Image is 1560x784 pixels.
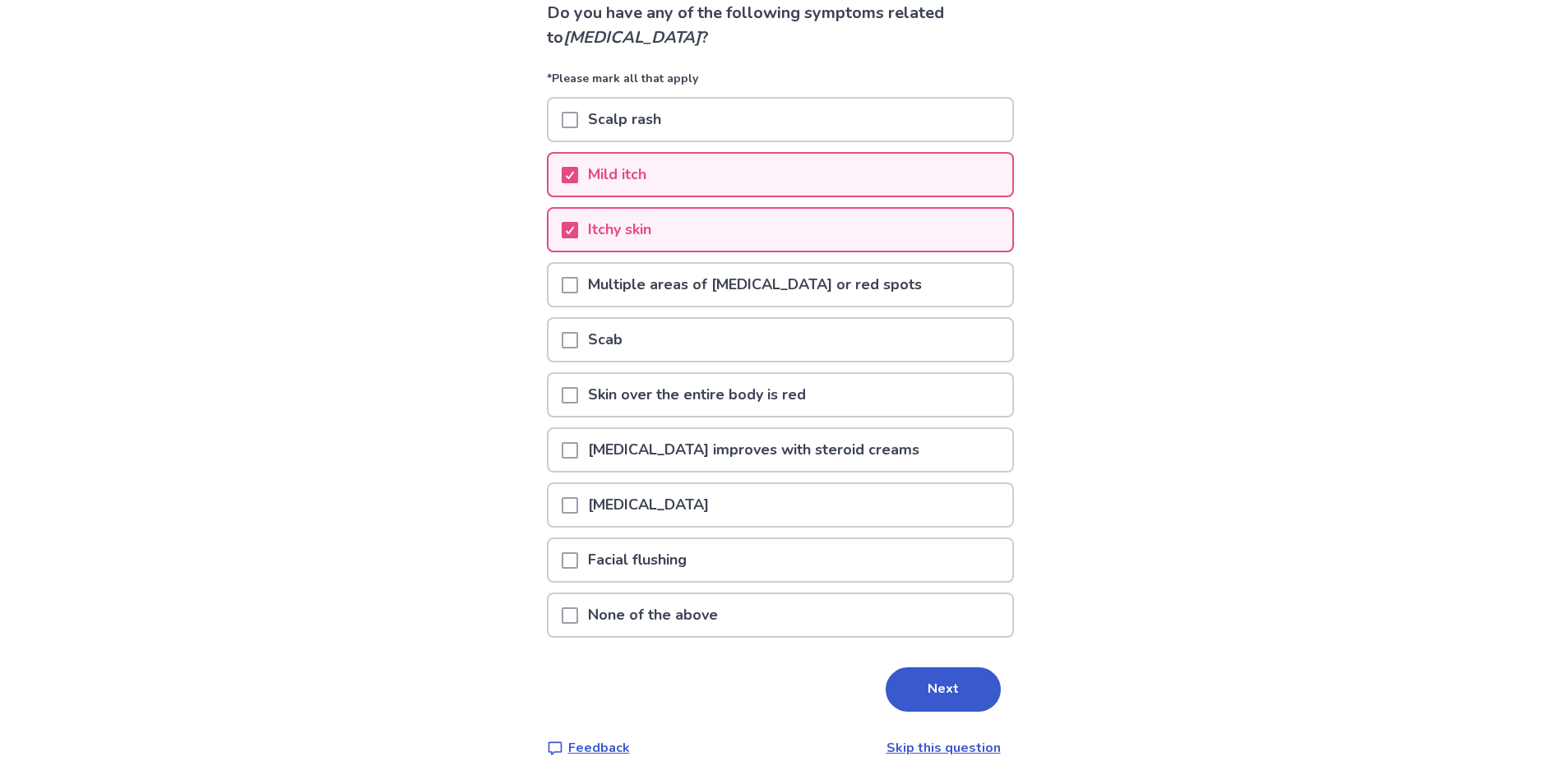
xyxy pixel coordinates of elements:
[578,154,656,196] p: Mild itch
[563,26,701,48] i: [MEDICAL_DATA]
[568,738,630,758] p: Feedback
[578,99,671,141] p: Scalp rash
[578,209,661,251] p: Itchy skin
[578,264,932,306] p: Multiple areas of [MEDICAL_DATA] or red spots
[547,1,1014,50] p: Do you have any of the following symptoms related to ?
[886,667,1001,712] button: Next
[578,429,929,471] p: [MEDICAL_DATA] improves with steroid creams
[578,539,697,581] p: Facial flushing
[547,738,630,758] a: Feedback
[578,484,719,526] p: [MEDICAL_DATA]
[578,594,728,636] p: None of the above
[578,374,816,416] p: Skin over the entire body is red
[547,70,1014,97] p: *Please mark all that apply
[578,319,632,361] p: Scab
[886,739,1001,757] a: Skip this question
